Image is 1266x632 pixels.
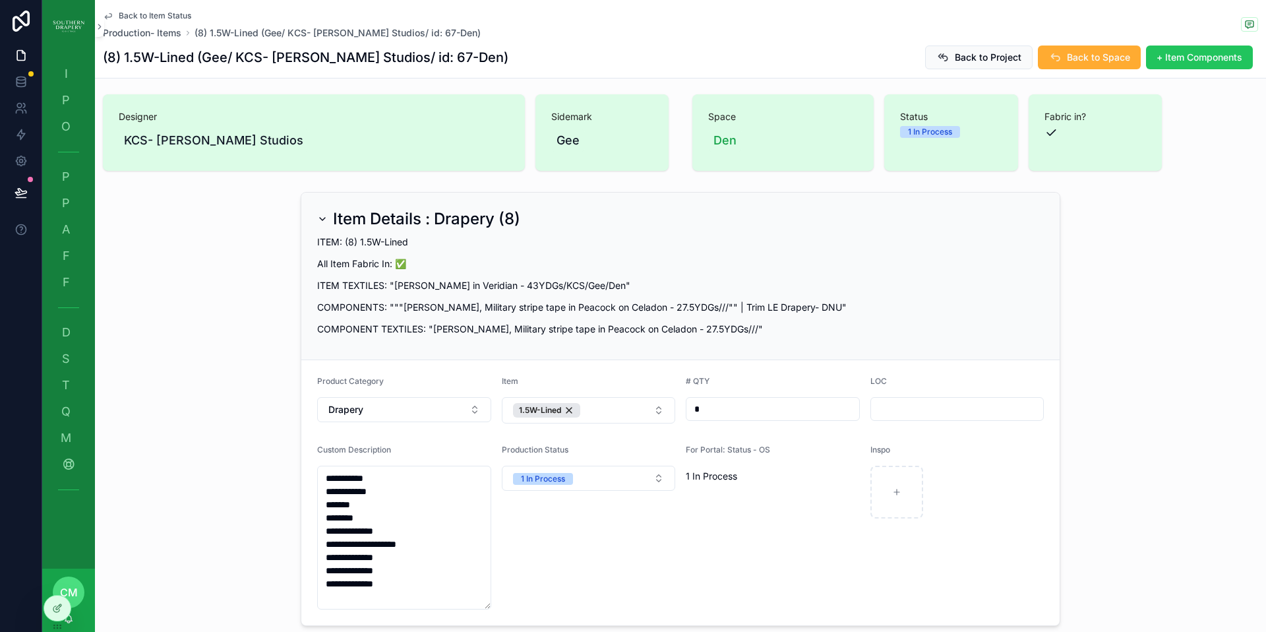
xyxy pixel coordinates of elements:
[519,405,561,416] span: 1.5W-Lined
[908,126,952,138] div: 1 In Process
[50,115,87,139] a: O
[50,88,87,112] a: P
[50,373,87,397] a: T
[50,270,87,294] a: F
[1044,110,1147,123] span: Fabric in?
[502,376,518,386] span: Item
[502,466,676,491] button: Select Button
[53,16,84,37] img: App logo
[59,120,73,133] span: O
[955,51,1021,64] span: Back to Project
[502,397,676,424] button: Select Button
[551,110,653,123] span: Sidemark
[1157,51,1242,64] span: + Item Components
[103,48,508,67] h1: (8) 1.5W-Lined (Gee/ KCS- [PERSON_NAME] Studios/ id: 67-Den)
[59,352,73,365] span: S
[119,11,191,21] span: Back to Item Status
[333,208,520,230] h2: Item Details : Drapery (8)
[50,400,87,424] a: Q
[708,110,858,123] span: Space
[60,585,78,600] span: cm
[50,165,87,189] a: P
[59,170,73,183] span: P
[1146,46,1253,69] button: + Item Components
[59,326,73,339] span: D
[328,403,363,416] span: Drapery
[708,129,742,152] a: Den
[900,110,1002,123] span: Status
[59,405,73,418] span: Q
[50,321,87,344] a: D
[59,431,73,445] span: M
[317,397,491,422] button: Select Button
[557,131,580,150] span: Gee
[521,473,565,485] div: 1 In Process
[317,376,384,386] span: Product Category
[124,131,303,150] span: KCS- [PERSON_NAME] Studios
[59,197,73,210] span: P
[713,131,737,150] span: Den
[50,244,87,268] a: F
[119,110,509,123] span: Designer
[870,445,890,455] span: Inspo
[317,257,1044,270] p: All Item Fabric In: ✅
[59,94,73,107] span: P
[317,322,1044,336] p: COMPONENT TEXTILES: "[PERSON_NAME], Military stripe tape in Peacock on Celadon - 27.5YDGs///"
[50,347,87,371] a: S
[686,445,770,455] span: For Portal: Status - OS
[42,53,95,517] div: scrollable content
[103,26,181,40] a: Production- Items
[103,11,191,21] a: Back to Item Status
[925,46,1033,69] button: Back to Project
[1038,46,1141,69] button: Back to Space
[317,235,1044,249] p: ITEM: (8) 1.5W-Lined
[50,426,87,450] a: M
[59,379,73,392] span: T
[195,26,481,40] a: (8) 1.5W-Lined (Gee/ KCS- [PERSON_NAME] Studios/ id: 67-Den)
[686,470,860,483] span: 1 In Process
[317,300,1044,314] p: COMPONENTS: """[PERSON_NAME], Military stripe tape in Peacock on Celadon - 27.5YDGs///"" | Trim L...
[1067,51,1130,64] span: Back to Space
[870,376,887,386] span: LOC
[50,62,87,86] a: I
[59,67,73,80] span: I
[502,445,568,455] span: Production Status
[50,218,87,241] a: A
[317,445,391,455] span: Custom Description
[50,191,87,215] a: P
[686,376,709,386] span: # QTY
[317,278,1044,292] p: ITEM TEXTILES: "[PERSON_NAME] in Veridian - 43YDGs/KCS/Gee/Den"
[59,223,73,236] span: A
[59,249,73,263] span: F
[59,276,73,289] span: F
[513,403,580,418] button: Unselect 410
